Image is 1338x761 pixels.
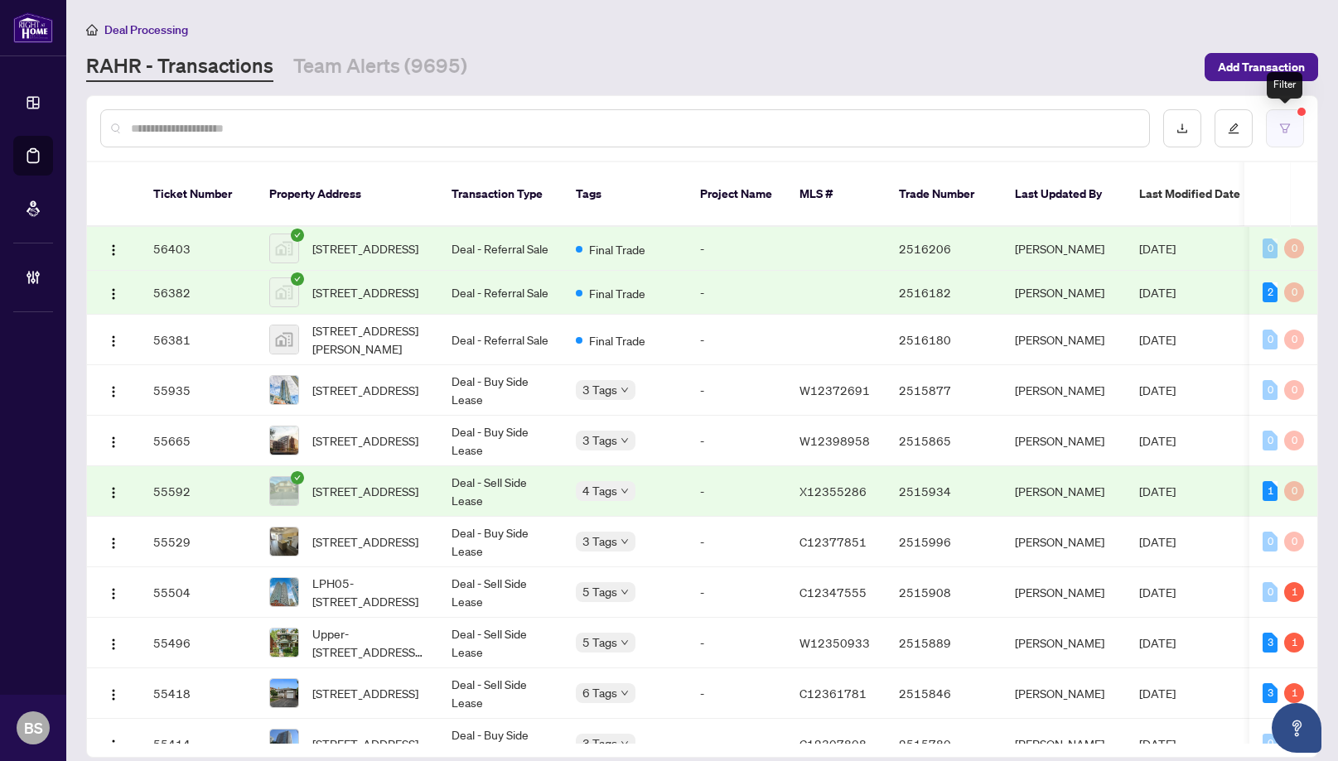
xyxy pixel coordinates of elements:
td: Deal - Buy Side Lease [438,365,563,416]
td: [PERSON_NAME] [1002,668,1126,719]
button: Logo [100,326,127,353]
td: - [687,227,786,271]
img: Logo [107,243,120,257]
td: 55418 [140,668,256,719]
img: thumbnail-img [270,426,298,455]
div: 3 [1263,683,1278,703]
td: - [687,416,786,466]
td: Deal - Referral Sale [438,315,563,365]
button: filter [1266,109,1304,147]
button: Logo [100,528,127,555]
td: 2515996 [886,517,1002,567]
span: down [621,689,629,697]
button: Logo [100,279,127,306]
span: [DATE] [1139,383,1176,397]
span: [STREET_ADDRESS] [312,532,418,551]
th: MLS # [786,162,886,227]
td: 2516182 [886,271,1002,315]
button: Logo [100,478,127,504]
td: Deal - Referral Sale [438,227,563,271]
td: - [687,517,786,567]
td: - [687,315,786,365]
div: 0 [1263,380,1278,400]
td: 2515934 [886,466,1002,517]
td: 56403 [140,227,256,271]
td: 2516180 [886,315,1002,365]
th: Transaction Type [438,162,563,227]
span: Last Modified Date [1139,185,1240,203]
span: Final Trade [589,331,645,349]
span: [DATE] [1139,635,1176,650]
td: 55935 [140,365,256,416]
span: [DATE] [1139,241,1176,256]
span: [STREET_ADDRESS] [312,283,418,301]
th: Trade Number [886,162,1002,227]
td: [PERSON_NAME] [1002,365,1126,416]
img: Logo [107,537,120,550]
td: - [687,271,786,315]
div: 0 [1263,734,1278,754]
td: [PERSON_NAME] [1002,466,1126,517]
span: 6 Tags [582,683,617,702]
td: 55504 [140,567,256,618]
div: 1 [1284,633,1304,653]
button: Logo [100,629,127,656]
td: - [687,466,786,517]
span: [STREET_ADDRESS] [312,431,418,450]
td: Deal - Sell Side Lease [438,668,563,719]
span: Final Trade [589,240,645,258]
div: 0 [1263,582,1278,602]
td: Deal - Referral Sale [438,271,563,315]
td: 2515865 [886,416,1002,466]
button: Logo [100,680,127,706]
img: logo [13,12,53,43]
span: 5 Tags [582,582,617,601]
button: Logo [100,377,127,403]
span: C12347555 [799,585,867,600]
th: Tags [563,162,687,227]
td: 2515889 [886,618,1002,668]
img: thumbnail-img [270,527,298,556]
span: Final Trade [589,284,645,302]
button: download [1163,109,1201,147]
div: 3 [1263,633,1278,653]
span: Deal Processing [104,22,188,37]
span: 3 Tags [582,431,617,450]
td: 55529 [140,517,256,567]
th: Project Name [687,162,786,227]
img: Logo [107,287,120,301]
div: 0 [1284,380,1304,400]
img: thumbnail-img [270,477,298,505]
button: Logo [100,427,127,454]
span: [DATE] [1139,285,1176,300]
img: Logo [107,335,120,348]
span: filter [1279,123,1291,134]
img: Logo [107,385,120,398]
th: Ticket Number [140,162,256,227]
button: Logo [100,579,127,605]
div: 2 [1263,282,1278,302]
span: down [621,638,629,647]
span: download [1176,123,1188,134]
span: [DATE] [1139,332,1176,347]
a: RAHR - Transactions [86,52,273,82]
button: edit [1215,109,1253,147]
span: [STREET_ADDRESS][PERSON_NAME] [312,321,425,358]
span: check-circle [291,229,304,242]
div: 0 [1284,532,1304,551]
span: [STREET_ADDRESS] [312,239,418,258]
span: [STREET_ADDRESS] [312,684,418,702]
td: [PERSON_NAME] [1002,517,1126,567]
span: check-circle [291,272,304,286]
img: thumbnail-img [270,234,298,262]
span: W12350933 [799,635,870,650]
td: 56381 [140,315,256,365]
img: thumbnail-img [270,278,298,306]
img: Logo [107,587,120,600]
td: 55496 [140,618,256,668]
span: down [621,537,629,546]
td: [PERSON_NAME] [1002,618,1126,668]
img: Logo [107,638,120,651]
span: down [621,588,629,596]
td: 2515908 [886,567,1002,618]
